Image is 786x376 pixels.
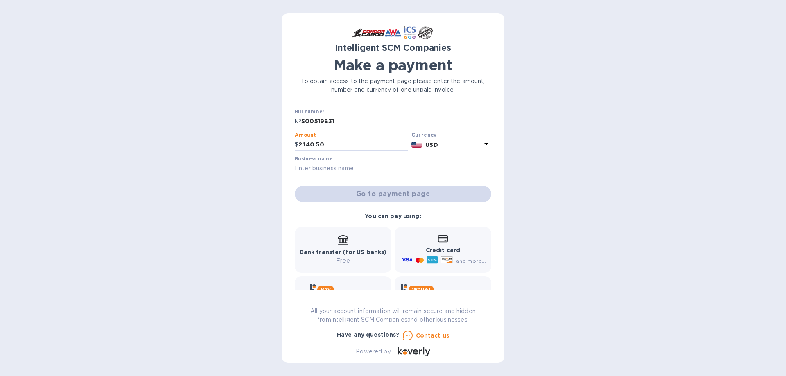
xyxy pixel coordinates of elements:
[300,249,387,255] b: Bank transfer (for US banks)
[412,286,431,293] b: Wallet
[301,115,491,128] input: Enter bill number
[295,307,491,324] p: All your account information will remain secure and hidden from Intelligent SCM Companies and oth...
[426,247,460,253] b: Credit card
[335,43,451,53] b: Intelligent SCM Companies
[321,286,331,293] b: Pay
[411,132,437,138] b: Currency
[295,109,324,114] label: Bill number
[295,156,332,161] label: Business name
[300,257,387,265] p: Free
[298,139,408,151] input: 0.00
[356,347,391,356] p: Powered by
[456,258,486,264] span: and more...
[416,332,449,339] u: Contact us
[411,142,422,148] img: USD
[337,331,400,338] b: Have any questions?
[295,77,491,94] p: To obtain access to the payment page please enter the amount, number and currency of one unpaid i...
[365,213,421,219] b: You can pay using:
[295,117,301,126] p: №
[295,162,491,175] input: Enter business name
[295,56,491,74] h1: Make a payment
[295,140,298,149] p: $
[295,133,316,138] label: Amount
[425,142,438,148] b: USD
